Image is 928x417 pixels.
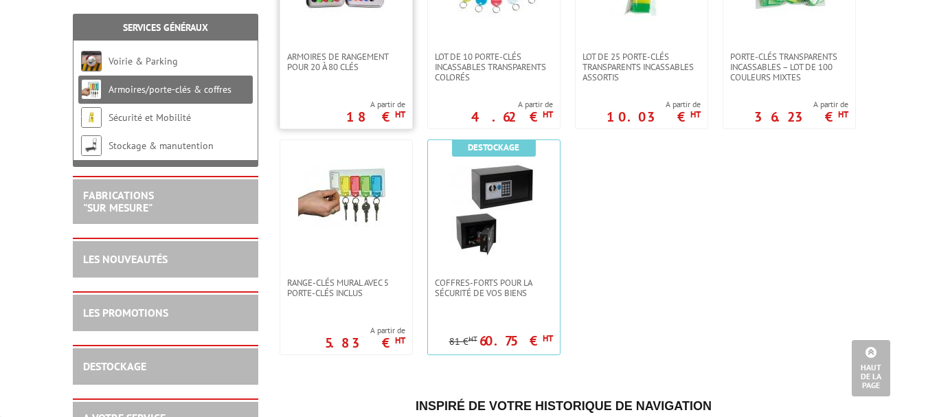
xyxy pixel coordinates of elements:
[449,337,477,347] p: 81 €
[287,52,405,72] span: Armoires de rangement pour 20 à 80 clés
[582,52,701,82] span: Lot de 25 porte-clés transparents incassables assortis
[576,52,708,82] a: Lot de 25 porte-clés transparents incassables assortis
[730,52,848,82] span: Porte-clés transparents incassables – Lot de 100 couleurs mixtes
[838,109,848,120] sup: HT
[543,333,553,344] sup: HT
[280,278,412,298] a: Range-clés mural avec 5 porte-clés inclus
[81,51,102,71] img: Voirie & Parking
[852,340,890,396] a: Haut de la page
[395,335,405,346] sup: HT
[83,359,146,373] a: DESTOCKAGE
[607,113,701,121] p: 10.03 €
[325,339,405,347] p: 5.83 €
[543,109,553,120] sup: HT
[346,113,405,121] p: 18 €
[395,109,405,120] sup: HT
[109,55,178,67] a: Voirie & Parking
[754,99,848,110] span: A partir de
[346,99,405,110] span: A partir de
[471,113,553,121] p: 4.62 €
[83,306,168,319] a: LES PROMOTIONS
[81,83,231,124] a: Armoires/porte-clés & coffres forts
[298,161,394,233] img: Range-clés mural avec 5 porte-clés inclus
[468,142,519,153] b: Destockage
[81,79,102,100] img: Armoires/porte-clés & coffres forts
[123,21,208,34] a: Services Généraux
[607,99,701,110] span: A partir de
[435,278,553,298] span: Coffres-forts pour la sécurité de vos biens
[428,278,560,298] a: Coffres-forts pour la sécurité de vos biens
[446,161,542,257] img: Coffres-forts pour la sécurité de vos biens
[83,188,154,214] a: FABRICATIONS"Sur Mesure"
[325,325,405,336] span: A partir de
[287,278,405,298] span: Range-clés mural avec 5 porte-clés inclus
[468,334,477,343] sup: HT
[109,139,214,152] a: Stockage & manutention
[109,111,191,124] a: Sécurité et Mobilité
[690,109,701,120] sup: HT
[471,99,553,110] span: A partir de
[479,337,553,345] p: 60.75 €
[428,52,560,82] a: Lot de 10 porte-clés incassables transparents colorés
[81,135,102,156] img: Stockage & manutention
[723,52,855,82] a: Porte-clés transparents incassables – Lot de 100 couleurs mixtes
[435,52,553,82] span: Lot de 10 porte-clés incassables transparents colorés
[83,252,168,266] a: LES NOUVEAUTÉS
[416,399,712,413] span: Inspiré de votre historique de navigation
[280,52,412,72] a: Armoires de rangement pour 20 à 80 clés
[754,113,848,121] p: 36.23 €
